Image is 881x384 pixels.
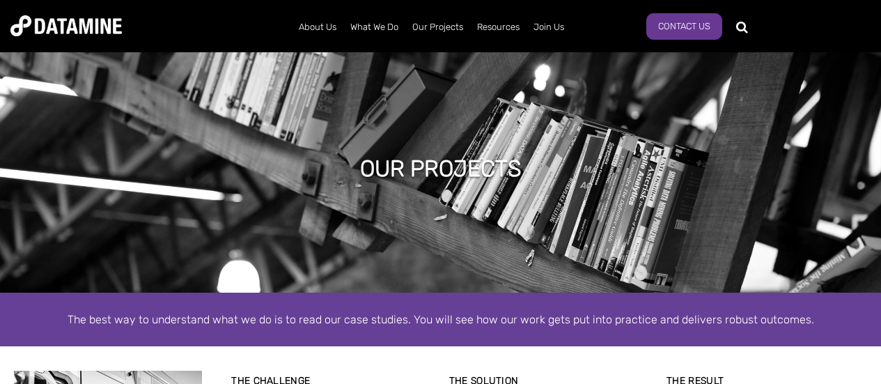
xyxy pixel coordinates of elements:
a: Our Projects [405,9,470,45]
a: About Us [292,9,343,45]
a: Contact Us [646,13,722,40]
a: Join Us [527,9,571,45]
img: Datamine [10,15,122,36]
div: The best way to understand what we do is to read our case studies. You will see how our work gets... [44,310,838,329]
a: What We Do [343,9,405,45]
a: Resources [470,9,527,45]
h1: Our projects [360,153,522,184]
